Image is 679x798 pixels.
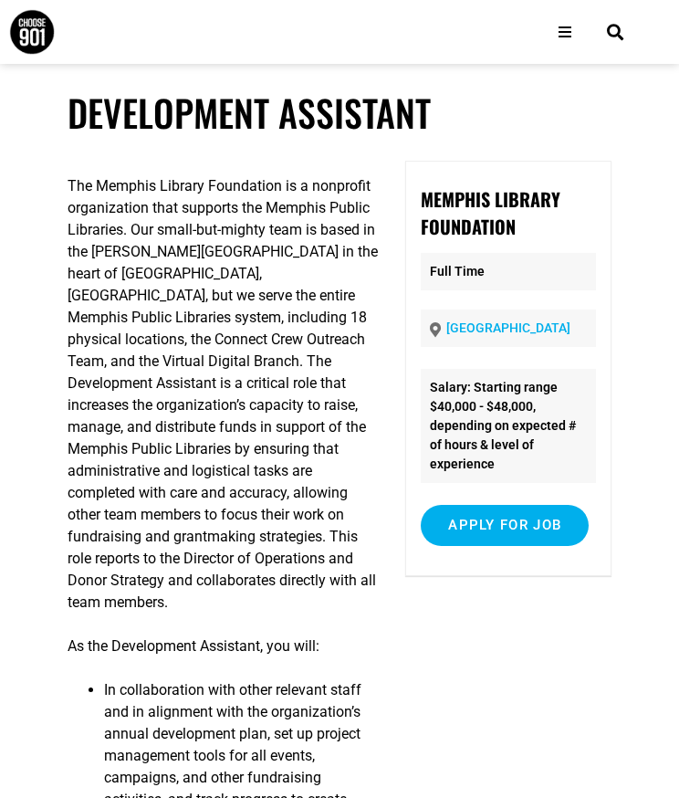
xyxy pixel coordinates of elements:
[446,320,570,335] a: [GEOGRAPHIC_DATA]
[421,185,560,240] strong: Memphis Library Foundation
[421,253,595,290] p: Full Time
[68,89,611,136] h1: Development Assistant
[421,505,589,546] input: Apply for job
[421,369,595,483] li: Salary: Starting range $40,000 - $48,000, depending on expected # of hours & level of experience
[68,635,378,657] p: As the Development Assistant, you will:
[68,175,378,614] p: The Memphis Library Foundation is a nonprofit organization that supports the Memphis Public Libra...
[600,17,630,47] div: Search
[548,16,581,48] div: Open/Close Menu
